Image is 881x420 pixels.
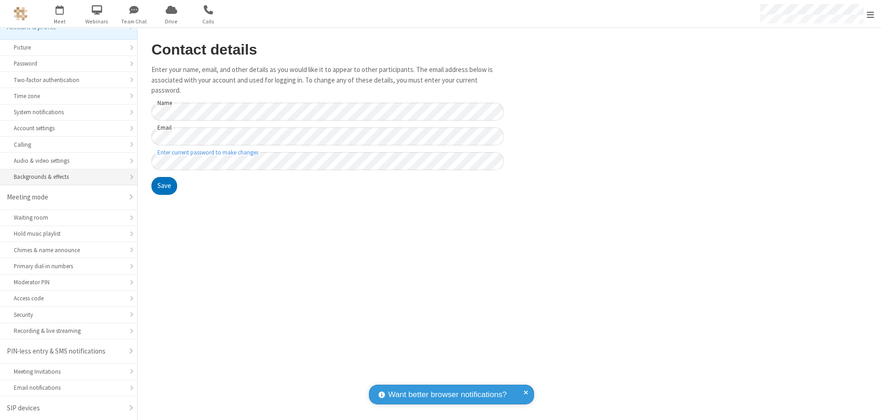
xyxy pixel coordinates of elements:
input: Name [151,103,504,121]
div: Primary dial-in numbers [14,262,123,271]
div: Account settings [14,124,123,133]
div: Time zone [14,92,123,100]
div: Access code [14,294,123,303]
div: Picture [14,43,123,52]
div: Backgrounds & effects [14,172,123,181]
span: Calls [191,17,226,26]
span: Drive [154,17,189,26]
div: Moderator PIN [14,278,123,287]
span: Webinars [80,17,114,26]
input: Email [151,127,504,145]
span: Team Chat [117,17,151,26]
span: Want better browser notifications? [388,389,507,401]
div: Meeting mode [7,192,123,203]
img: QA Selenium DO NOT DELETE OR CHANGE [14,7,28,21]
div: Password [14,59,123,68]
div: Email notifications [14,383,123,392]
div: Calling [14,140,123,149]
div: Hold music playlist [14,229,123,238]
div: Waiting room [14,213,123,222]
div: Chimes & name announce [14,246,123,254]
h2: Contact details [151,42,504,58]
div: Audio & video settings [14,156,123,165]
div: Recording & live streaming [14,326,123,335]
p: Enter your name, email, and other details as you would like it to appear to other participants. T... [151,65,504,96]
div: SIP devices [7,403,123,414]
div: PIN-less entry & SMS notifications [7,346,123,357]
div: Meeting Invitations [14,367,123,376]
div: Two-factor authentication [14,76,123,84]
div: System notifications [14,108,123,116]
div: Security [14,310,123,319]
button: Save [151,177,177,195]
span: Meet [43,17,77,26]
input: Enter current password to make changes [151,152,504,170]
